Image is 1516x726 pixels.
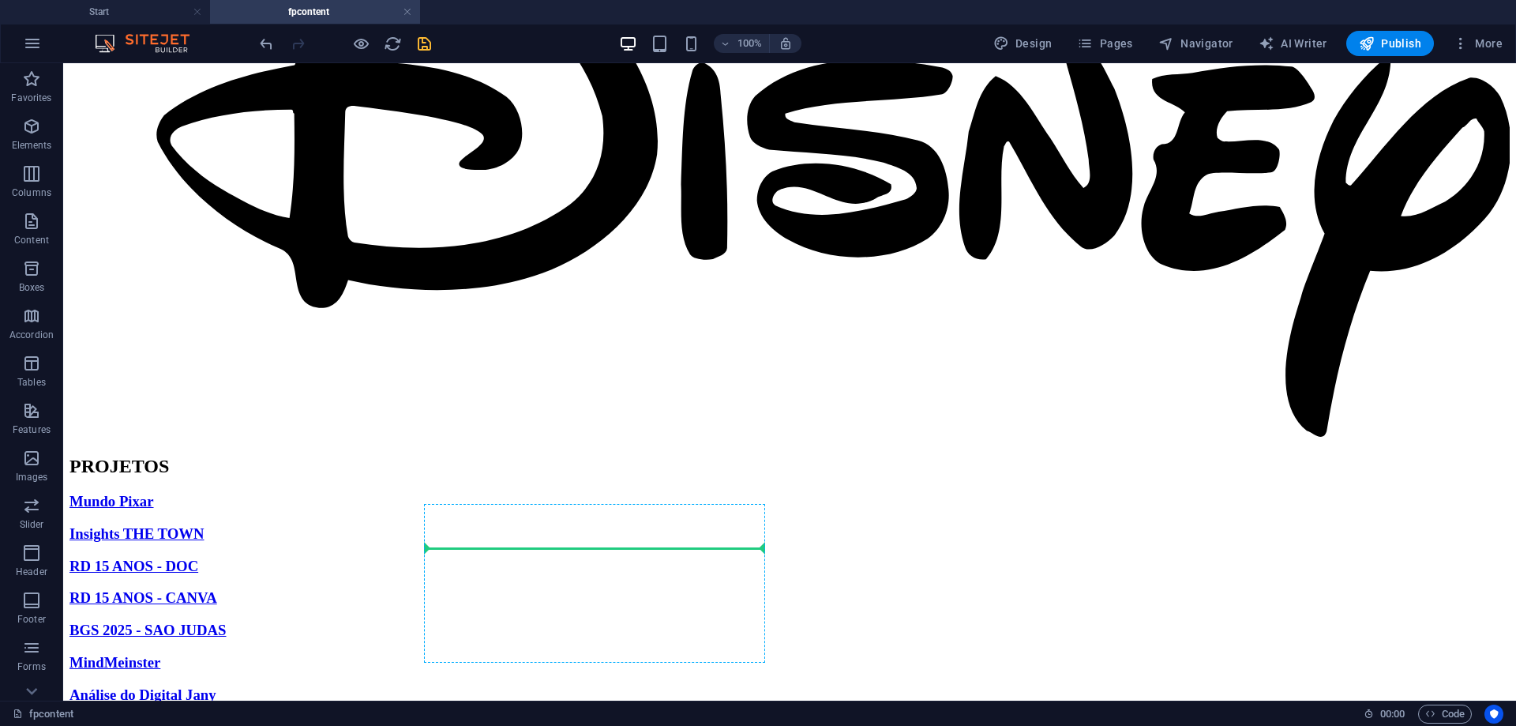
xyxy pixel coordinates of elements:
i: On resize automatically adjust zoom level to fit chosen device. [779,36,793,51]
span: Navigator [1158,36,1233,51]
button: AI Writer [1252,31,1334,56]
h6: Session time [1364,705,1405,724]
span: Publish [1359,36,1421,51]
a: Click to cancel selection. Double-click to open Pages [13,705,73,724]
p: Accordion [9,329,54,341]
p: Elements [12,139,52,152]
span: More [1453,36,1503,51]
button: 100% [714,34,770,53]
button: Click here to leave preview mode and continue editing [351,34,370,53]
button: Pages [1071,31,1139,56]
span: Code [1425,705,1465,724]
p: Features [13,423,51,436]
p: Forms [17,660,46,673]
i: Undo: Move elements (Ctrl+Z) [257,35,276,53]
span: : [1391,708,1394,720]
button: undo [257,34,276,53]
button: Navigator [1152,31,1240,56]
button: Design [987,31,1059,56]
p: Slider [20,518,44,531]
i: Save (Ctrl+S) [415,35,433,53]
p: Columns [12,186,51,199]
p: Boxes [19,281,45,294]
img: Editor Logo [91,34,209,53]
span: Pages [1077,36,1132,51]
i: Reload page [384,35,402,53]
p: Tables [17,376,46,389]
button: Code [1418,705,1472,724]
button: Publish [1346,31,1434,56]
span: 00 00 [1380,705,1405,724]
span: AI Writer [1259,36,1327,51]
button: More [1447,31,1509,56]
p: Images [16,471,48,483]
button: save [415,34,433,53]
button: Usercentrics [1484,705,1503,724]
p: Content [14,234,49,246]
h4: fpcontent [210,3,420,21]
p: Favorites [11,92,51,104]
p: Header [16,566,47,578]
p: Footer [17,613,46,626]
h6: 100% [737,34,763,53]
button: reload [383,34,402,53]
span: Design [993,36,1053,51]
